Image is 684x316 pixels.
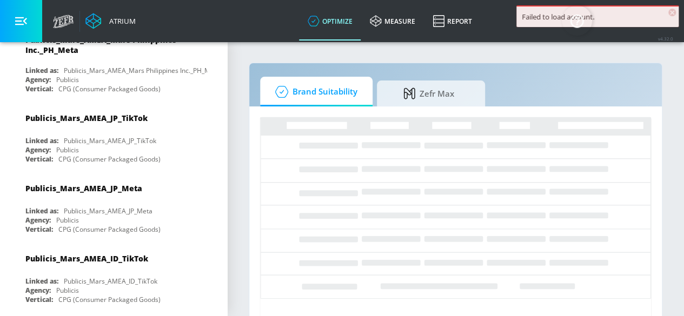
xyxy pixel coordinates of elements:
[85,13,136,29] a: Atrium
[25,84,53,93] div: Vertical:
[522,12,673,22] div: Failed to load account.
[25,277,58,286] div: Linked as:
[58,295,161,304] div: CPG (Consumer Packaged Goods)
[56,216,79,225] div: Publicis
[105,16,136,26] div: Atrium
[25,154,53,164] div: Vertical:
[58,154,161,164] div: CPG (Consumer Packaged Goods)
[25,225,53,234] div: Vertical:
[299,2,361,41] a: optimize
[361,2,424,41] a: measure
[424,2,481,41] a: Report
[17,29,210,96] div: Publicis_Mars_AMEA_Mars Philippines Inc._PH_MetaLinked as:Publicis_Mars_AMEA_Mars Philippines Inc...
[25,216,51,225] div: Agency:
[658,36,673,42] span: v 4.32.0
[17,175,210,237] div: Publicis_Mars_AMEA_JP_MetaLinked as:Publicis_Mars_AMEA_JP_MetaAgency:PublicisVertical:CPG (Consum...
[25,206,58,216] div: Linked as:
[25,66,58,75] div: Linked as:
[64,206,152,216] div: Publicis_Mars_AMEA_JP_Meta
[17,245,210,307] div: Publicis_Mars_AMEA_ID_TikTokLinked as:Publicis_Mars_AMEA_ID_TikTokAgency:PublicisVertical:CPG (Co...
[25,295,53,304] div: Vertical:
[25,286,51,295] div: Agency:
[17,105,210,166] div: Publicis_Mars_AMEA_JP_TikTokLinked as:Publicis_Mars_AMEA_JP_TikTokAgency:PublicisVertical:CPG (Co...
[64,277,157,286] div: Publicis_Mars_AMEA_ID_TikTok
[388,80,470,106] span: Zefr Max
[25,113,148,123] div: Publicis_Mars_AMEA_JP_TikTok
[64,66,220,75] div: Publicis_Mars_AMEA_Mars Philippines Inc._PH_Meta
[562,5,592,36] button: Open Resource Center
[25,253,148,264] div: Publicis_Mars_AMEA_ID_TikTok
[25,35,192,55] div: Publicis_Mars_AMEA_Mars Philippines Inc._PH_Meta
[668,9,676,16] span: ×
[25,145,51,154] div: Agency:
[56,286,79,295] div: Publicis
[25,183,142,193] div: Publicis_Mars_AMEA_JP_Meta
[58,225,161,234] div: CPG (Consumer Packaged Goods)
[25,75,51,84] div: Agency:
[271,79,357,105] span: Brand Suitability
[58,84,161,93] div: CPG (Consumer Packaged Goods)
[56,145,79,154] div: Publicis
[64,136,156,145] div: Publicis_Mars_AMEA_JP_TikTok
[25,136,58,145] div: Linked as:
[56,75,79,84] div: Publicis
